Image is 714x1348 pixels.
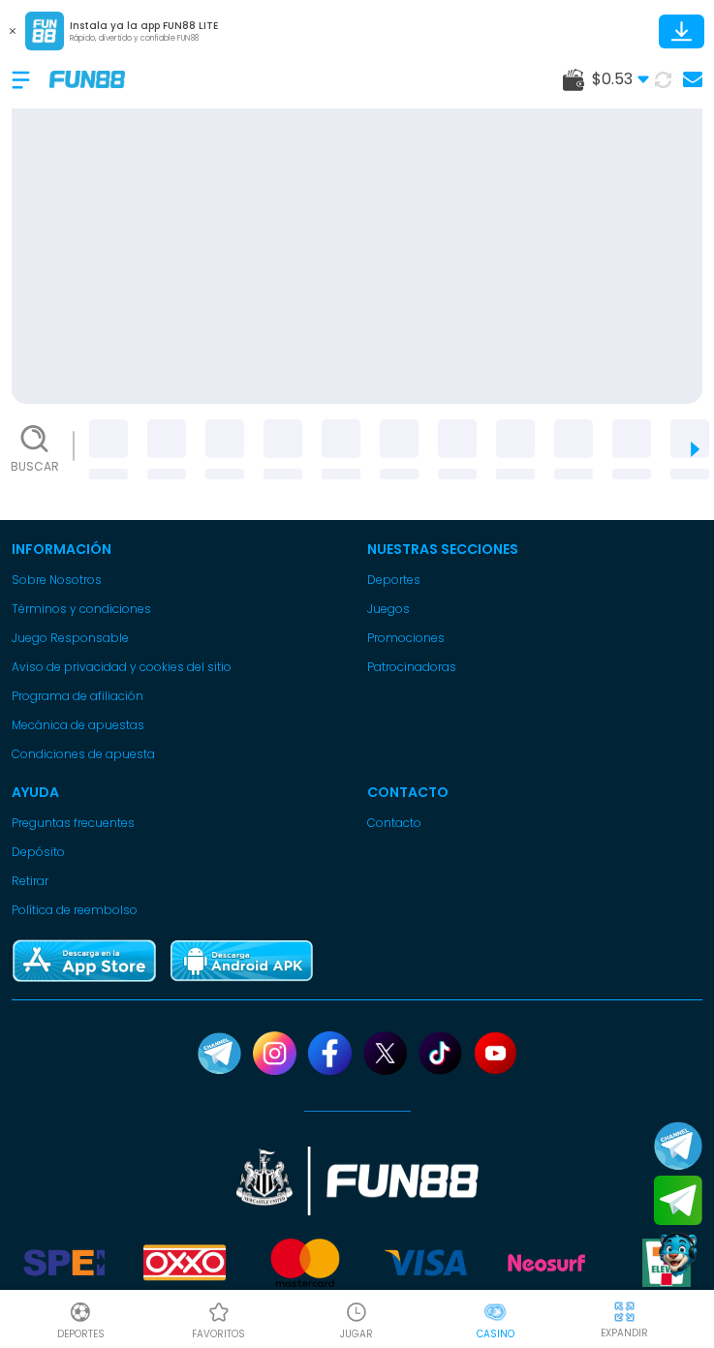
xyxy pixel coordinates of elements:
[288,1298,426,1341] a: Casino JugarCasino JugarJUGAR
[11,458,59,475] p: Buscar
[367,782,703,803] p: Contacto
[626,1239,707,1287] img: Seven Eleven
[57,1327,105,1341] p: Deportes
[367,571,703,589] a: Deportes
[345,1301,368,1324] img: Casino Jugar
[367,659,703,676] a: Patrocinadoras
[150,1298,289,1341] a: Casino FavoritosCasino Favoritosfavoritos
[12,717,348,734] a: Mecánica de apuestas
[12,938,157,984] img: App Store
[426,1298,565,1341] a: CasinoCasinoCasino
[23,1239,105,1287] img: Spei
[12,600,348,618] a: Términos y condiciones
[367,539,703,560] p: Nuestras Secciones
[612,1300,636,1324] img: hide
[70,33,218,45] p: Rápido, divertido y confiable FUN88
[12,843,348,861] a: Depósito
[12,659,348,676] a: Aviso de privacidad y cookies del sitio
[12,571,348,589] a: Sobre Nosotros
[506,1239,587,1287] img: Neosurf
[69,1301,92,1324] img: Deportes
[192,1327,245,1341] p: favoritos
[477,1327,514,1341] p: Casino
[12,539,348,560] p: Información
[654,1176,702,1226] button: Join telegram
[169,938,314,984] img: Play Store
[207,1301,231,1324] img: Casino Favoritos
[12,873,348,890] a: Retirar
[601,1326,648,1340] p: EXPANDIR
[12,814,348,832] a: Preguntas frecuentes
[49,71,125,87] img: Company Logo
[143,1239,225,1287] img: Oxxo
[12,1298,150,1341] a: DeportesDeportesDeportes
[236,1147,479,1216] img: New Castle
[367,814,703,832] a: Contacto
[12,688,348,705] a: Programa de afiliación
[654,1230,702,1280] button: Contact customer service
[264,1239,346,1287] img: Mastercard
[367,629,703,647] a: Promociones
[367,600,410,618] button: Juegos
[12,782,348,803] p: Ayuda
[592,68,649,91] span: $ 0.53
[12,902,348,919] a: Política de reembolso
[385,1239,466,1287] img: Visa
[12,629,348,647] a: Juego Responsable
[25,12,64,50] img: App Logo
[340,1327,373,1341] p: JUGAR
[70,18,218,33] p: Instala ya la app FUN88 LITE
[12,746,348,763] a: Condiciones de apuesta
[654,1120,702,1171] button: Join telegram channel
